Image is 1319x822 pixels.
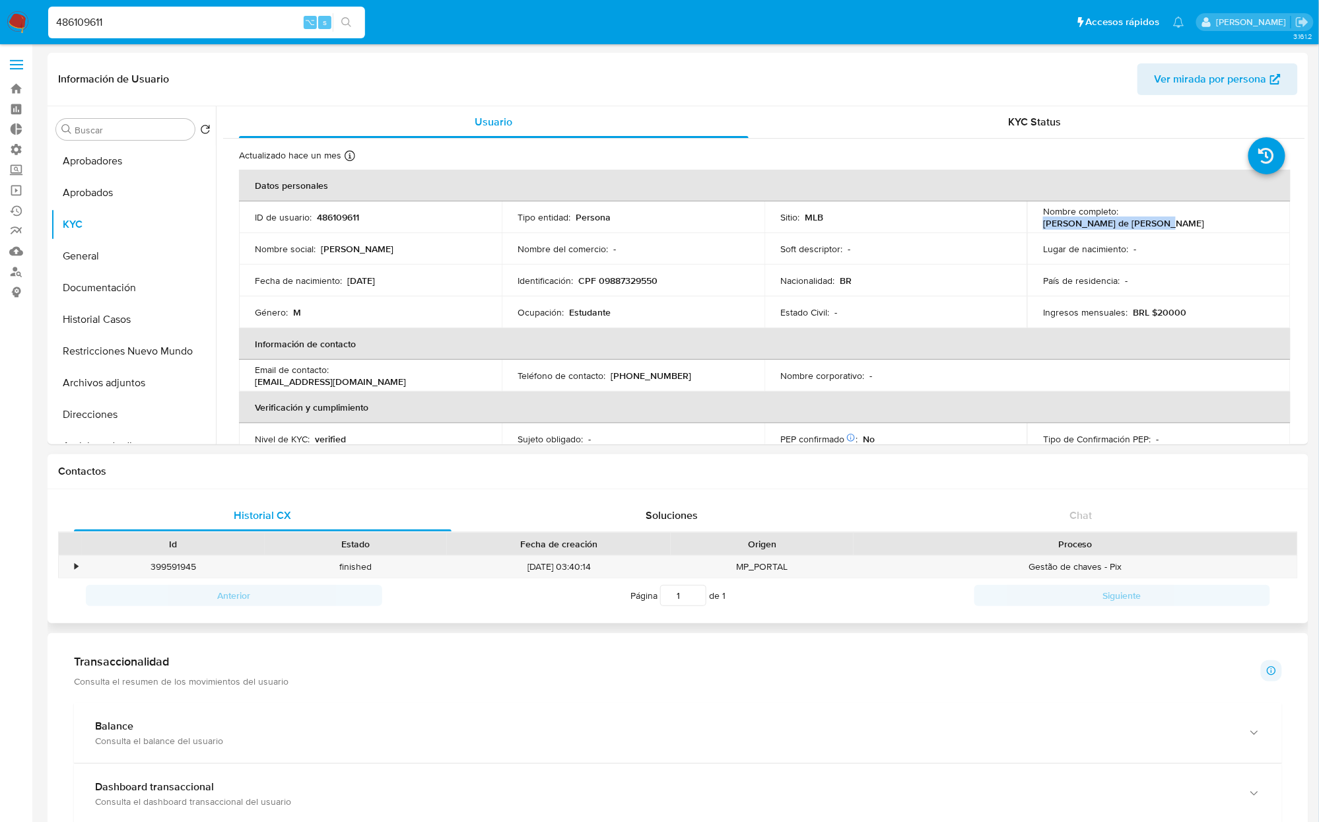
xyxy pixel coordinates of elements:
[1155,63,1267,95] span: Ver mirada por persona
[75,124,189,136] input: Buscar
[255,243,316,255] p: Nombre social :
[58,465,1298,478] h1: Contactos
[321,243,393,255] p: [PERSON_NAME]
[518,433,583,445] p: Sujeto obligado :
[82,556,265,578] div: 399591945
[518,243,608,255] p: Nombre del comercio :
[456,537,661,551] div: Fecha de creación
[51,430,216,462] button: Anticipos de dinero
[317,211,359,223] p: 486109611
[255,306,288,318] p: Género :
[780,275,834,287] p: Nacionalidad :
[200,124,211,139] button: Volver al orden por defecto
[834,306,837,318] p: -
[1295,15,1309,29] a: Salir
[780,306,829,318] p: Estado Civil :
[1043,217,1204,229] p: [PERSON_NAME] de [PERSON_NAME]
[51,272,216,304] button: Documentación
[1008,114,1061,129] span: KYC Status
[722,589,726,602] span: 1
[86,585,382,606] button: Anterior
[780,211,799,223] p: Sitio :
[646,508,698,523] span: Soluciones
[1156,433,1159,445] p: -
[1086,15,1160,29] span: Accesos rápidos
[611,370,691,382] p: [PHONE_NUMBER]
[239,328,1291,360] th: Información de contacto
[51,177,216,209] button: Aprobados
[51,399,216,430] button: Direcciones
[680,537,844,551] div: Origen
[274,537,438,551] div: Estado
[848,243,850,255] p: -
[576,211,611,223] p: Persona
[447,556,671,578] div: [DATE] 03:40:14
[974,585,1271,606] button: Siguiente
[869,370,872,382] p: -
[1069,508,1092,523] span: Chat
[1043,275,1120,287] p: País de residencia :
[255,211,312,223] p: ID de usuario :
[578,275,658,287] p: CPF 09887329550
[1043,306,1128,318] p: Ingresos mensuales :
[518,306,564,318] p: Ocupación :
[75,561,78,573] div: •
[347,275,375,287] p: [DATE]
[293,306,301,318] p: M
[1043,243,1128,255] p: Lugar de nacimiento :
[588,433,591,445] p: -
[805,211,823,223] p: MLB
[671,556,854,578] div: MP_PORTAL
[630,585,726,606] span: Página de
[239,149,341,162] p: Actualizado hace un mes
[51,209,216,240] button: KYC
[58,73,169,86] h1: Información de Usuario
[51,240,216,272] button: General
[613,243,616,255] p: -
[255,376,406,388] p: [EMAIL_ADDRESS][DOMAIN_NAME]
[91,537,255,551] div: Id
[1137,63,1298,95] button: Ver mirada por persona
[863,433,875,445] p: No
[61,124,72,135] button: Buscar
[333,13,360,32] button: search-icon
[48,14,365,31] input: Buscar usuario o caso...
[1043,433,1151,445] p: Tipo de Confirmación PEP :
[518,370,605,382] p: Teléfono de contacto :
[51,335,216,367] button: Restricciones Nuevo Mundo
[569,306,611,318] p: Estudante
[780,243,842,255] p: Soft descriptor :
[51,367,216,399] button: Archivos adjuntos
[780,370,864,382] p: Nombre corporativo :
[323,16,327,28] span: s
[255,433,310,445] p: Nivel de KYC :
[518,211,570,223] p: Tipo entidad :
[315,433,346,445] p: verified
[1173,17,1184,28] a: Notificaciones
[854,556,1297,578] div: Gestão de chaves - Pix
[51,145,216,177] button: Aprobadores
[1133,243,1136,255] p: -
[265,556,448,578] div: finished
[863,537,1288,551] div: Proceso
[51,304,216,335] button: Historial Casos
[239,170,1291,201] th: Datos personales
[475,114,512,129] span: Usuario
[234,508,291,523] span: Historial CX
[518,275,573,287] p: Identificación :
[255,275,342,287] p: Fecha de nacimiento :
[1043,205,1118,217] p: Nombre completo :
[305,16,315,28] span: ⌥
[239,392,1291,423] th: Verificación y cumplimiento
[780,433,858,445] p: PEP confirmado :
[255,364,329,376] p: Email de contacto :
[1125,275,1128,287] p: -
[1216,16,1291,28] p: jessica.fukman@mercadolibre.com
[840,275,852,287] p: BR
[1133,306,1186,318] p: BRL $20000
